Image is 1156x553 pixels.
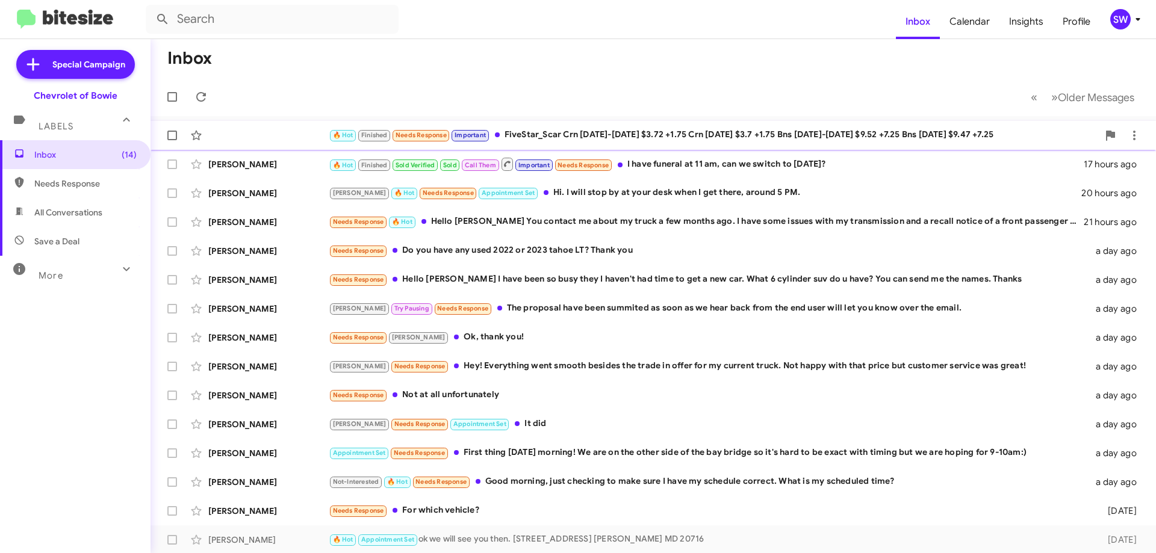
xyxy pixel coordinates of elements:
[1031,90,1037,105] span: «
[34,149,137,161] span: Inbox
[453,420,506,428] span: Appointment Set
[415,478,467,486] span: Needs Response
[329,446,1089,460] div: First thing [DATE] morning! We are on the other side of the bay bridge so it's hard to be exact w...
[1081,187,1146,199] div: 20 hours ago
[34,90,117,102] div: Chevrolet of Bowie
[394,189,415,197] span: 🔥 Hot
[208,476,329,488] div: [PERSON_NAME]
[329,533,1089,546] div: ok we will see you then. [STREET_ADDRESS] [PERSON_NAME] MD 20716
[437,304,488,312] span: Needs Response
[39,270,63,281] span: More
[1084,216,1146,228] div: 21 hours ago
[1089,418,1146,430] div: a day ago
[387,478,408,486] span: 🔥 Hot
[329,475,1089,489] div: Good morning, just checking to make sure I have my schedule correct. What is my scheduled time?
[1051,90,1058,105] span: »
[423,189,474,197] span: Needs Response
[361,161,388,169] span: Finished
[1089,245,1146,257] div: a day ago
[329,128,1098,142] div: FiveStar_Scar Crn [DATE]-[DATE] $3.72 +1.75 Crn [DATE] $3.7 +1.75 Bns [DATE]-[DATE] $9.52 +7.25 B...
[52,58,125,70] span: Special Campaign
[333,276,384,283] span: Needs Response
[333,478,379,486] span: Not-Interested
[34,178,137,190] span: Needs Response
[34,235,79,247] span: Save a Deal
[1089,534,1146,546] div: [DATE]
[940,4,999,39] a: Calendar
[208,418,329,430] div: [PERSON_NAME]
[208,303,329,315] div: [PERSON_NAME]
[16,50,135,79] a: Special Campaign
[558,161,609,169] span: Needs Response
[333,161,353,169] span: 🔥 Hot
[146,5,399,34] input: Search
[329,330,1089,344] div: Ok, thank you!
[1044,85,1142,110] button: Next
[208,245,329,257] div: [PERSON_NAME]
[329,359,1089,373] div: Hey! Everything went smooth besides the trade in offer for my current truck. Not happy with that ...
[1089,360,1146,372] div: a day ago
[208,216,329,228] div: [PERSON_NAME]
[329,504,1089,517] div: For which vehicle?
[455,131,486,139] span: Important
[333,449,386,457] span: Appointment Set
[333,131,353,139] span: 🔥 Hot
[896,4,940,39] span: Inbox
[394,420,446,428] span: Needs Response
[208,360,329,372] div: [PERSON_NAME]
[396,131,447,139] span: Needs Response
[1089,332,1146,344] div: a day ago
[394,449,445,457] span: Needs Response
[333,507,384,514] span: Needs Response
[999,4,1053,39] a: Insights
[394,362,446,370] span: Needs Response
[1089,303,1146,315] div: a day ago
[392,333,446,341] span: [PERSON_NAME]
[208,274,329,286] div: [PERSON_NAME]
[329,301,1089,315] div: The proposal have been summited as soon as we hear back from the end user will let you know over ...
[333,391,384,399] span: Needs Response
[1089,274,1146,286] div: a day ago
[396,161,435,169] span: Sold Verified
[394,304,429,312] span: Try Pausing
[1089,476,1146,488] div: a day ago
[361,536,414,543] span: Appointment Set
[465,161,496,169] span: Call Them
[333,536,353,543] span: 🔥 Hot
[34,206,102,218] span: All Conversations
[329,186,1081,200] div: Hi. I will stop by at your desk when I get there, around 5 PM.
[167,49,212,68] h1: Inbox
[329,215,1084,229] div: Hello [PERSON_NAME] You contact me about my truck a few months ago. I have some issues with my tr...
[1024,85,1045,110] button: Previous
[333,304,387,312] span: [PERSON_NAME]
[1110,9,1131,29] div: SW
[482,189,535,197] span: Appointment Set
[333,333,384,341] span: Needs Response
[122,149,137,161] span: (14)
[208,389,329,401] div: [PERSON_NAME]
[39,121,73,132] span: Labels
[329,244,1089,258] div: Do you have any used 2022 or 2023 tahoe LT? Thank you
[329,156,1084,171] div: I have funeral at 11 am, can we switch to [DATE]?
[1084,158,1146,170] div: 17 hours ago
[1053,4,1100,39] a: Profile
[333,247,384,255] span: Needs Response
[329,417,1089,431] div: It did
[392,218,412,226] span: 🔥 Hot
[329,273,1089,286] div: Hello [PERSON_NAME] I have been so busy they I haven't had time to get a new car. What 6 cylinder...
[1089,389,1146,401] div: a day ago
[329,388,1089,402] div: Not at all unfortunately
[1100,9,1143,29] button: SW
[1058,91,1134,104] span: Older Messages
[333,420,387,428] span: [PERSON_NAME]
[333,189,387,197] span: [PERSON_NAME]
[208,534,329,546] div: [PERSON_NAME]
[208,447,329,459] div: [PERSON_NAME]
[333,218,384,226] span: Needs Response
[361,131,388,139] span: Finished
[208,332,329,344] div: [PERSON_NAME]
[1089,505,1146,517] div: [DATE]
[208,505,329,517] div: [PERSON_NAME]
